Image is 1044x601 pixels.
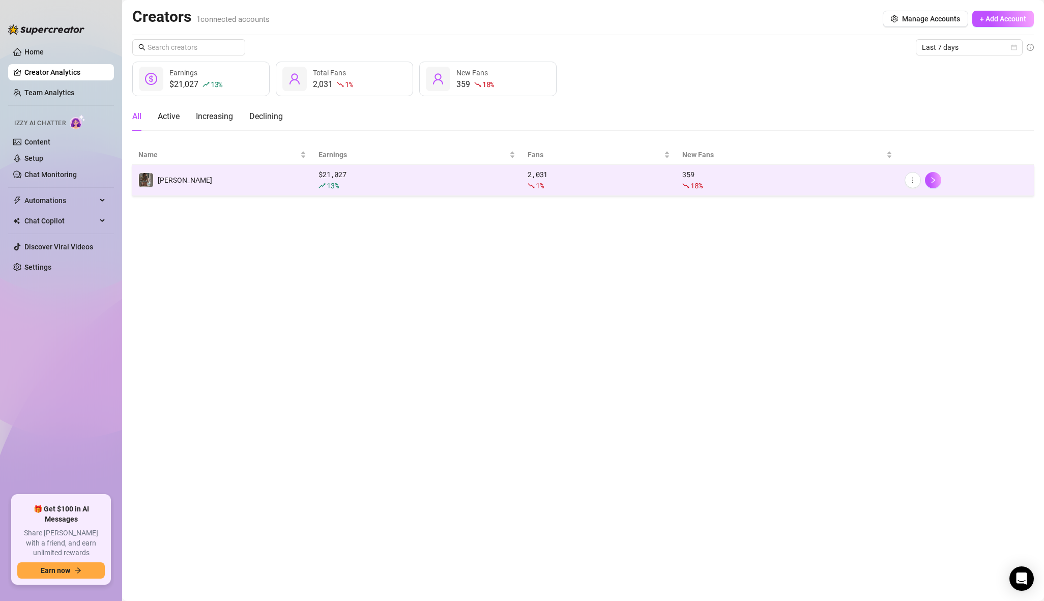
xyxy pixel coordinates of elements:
[318,182,326,189] span: rise
[528,149,662,160] span: Fans
[158,110,180,123] div: Active
[922,40,1017,55] span: Last 7 days
[138,149,298,160] span: Name
[690,181,702,190] span: 18 %
[313,69,346,77] span: Total Fans
[474,81,481,88] span: fall
[432,73,444,85] span: user
[313,78,353,91] div: 2,031
[1027,44,1034,51] span: info-circle
[202,81,210,88] span: rise
[24,192,97,209] span: Automations
[17,504,105,524] span: 🎁 Get $100 in AI Messages
[345,79,353,89] span: 1 %
[930,177,937,184] span: right
[70,115,85,129] img: AI Chatter
[482,79,494,89] span: 18 %
[682,182,689,189] span: fall
[138,44,146,51] span: search
[456,78,494,91] div: 359
[14,119,66,128] span: Izzy AI Chatter
[24,64,106,80] a: Creator Analytics
[41,566,70,575] span: Earn now
[528,169,670,191] div: 2,031
[196,15,270,24] span: 1 connected accounts
[521,145,676,165] th: Fans
[196,110,233,123] div: Increasing
[24,170,77,179] a: Chat Monitoring
[536,181,543,190] span: 1 %
[139,173,153,187] img: Felicity
[13,196,21,205] span: thunderbolt
[682,149,884,160] span: New Fans
[132,145,312,165] th: Name
[528,182,535,189] span: fall
[902,15,960,23] span: Manage Accounts
[148,42,231,53] input: Search creators
[145,73,157,85] span: dollar-circle
[972,11,1034,27] button: + Add Account
[24,89,74,97] a: Team Analytics
[24,48,44,56] a: Home
[169,78,222,91] div: $21,027
[24,243,93,251] a: Discover Viral Videos
[17,528,105,558] span: Share [PERSON_NAME] with a friend, and earn unlimited rewards
[8,24,84,35] img: logo-BBDzfeDw.svg
[24,138,50,146] a: Content
[318,169,515,191] div: $ 21,027
[337,81,344,88] span: fall
[169,69,197,77] span: Earnings
[891,15,898,22] span: setting
[909,177,916,184] span: more
[312,145,521,165] th: Earnings
[288,73,301,85] span: user
[318,149,507,160] span: Earnings
[980,15,1026,23] span: + Add Account
[24,213,97,229] span: Chat Copilot
[24,154,43,162] a: Setup
[1009,566,1034,591] div: Open Intercom Messenger
[249,110,283,123] div: Declining
[211,79,222,89] span: 13 %
[456,69,488,77] span: New Fans
[883,11,968,27] button: Manage Accounts
[17,562,105,579] button: Earn nowarrow-right
[13,217,20,224] img: Chat Copilot
[676,145,898,165] th: New Fans
[24,263,51,271] a: Settings
[925,172,941,188] button: right
[74,567,81,574] span: arrow-right
[682,169,892,191] div: 359
[132,110,141,123] div: All
[1011,44,1017,50] span: calendar
[158,176,212,184] span: [PERSON_NAME]
[132,7,270,26] h2: Creators
[327,181,338,190] span: 13 %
